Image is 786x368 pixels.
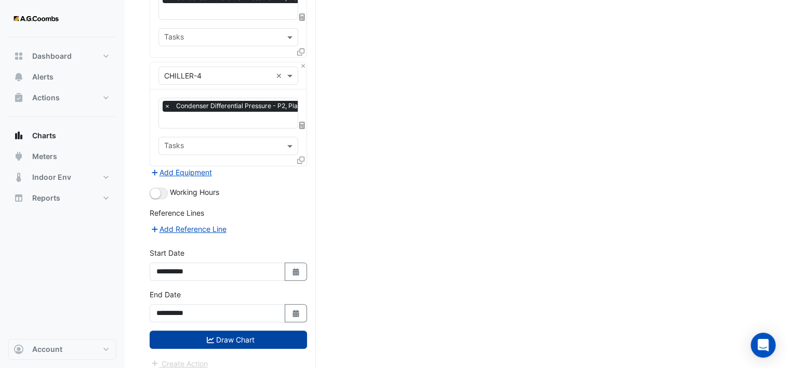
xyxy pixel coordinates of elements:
[150,207,204,218] label: Reference Lines
[300,62,307,69] button: Close
[14,130,24,141] app-icon: Charts
[32,93,60,103] span: Actions
[291,309,301,318] fa-icon: Select Date
[150,223,227,235] button: Add Reference Line
[32,193,60,203] span: Reports
[297,47,304,56] span: Clone Favourites and Tasks from this Equipment to other Equipment
[14,93,24,103] app-icon: Actions
[32,130,56,141] span: Charts
[170,188,219,196] span: Working Hours
[298,121,307,130] span: Choose Function
[174,101,322,111] span: Condenser Differential Pressure - P2, Plantroom
[14,172,24,182] app-icon: Indoor Env
[14,51,24,61] app-icon: Dashboard
[12,8,59,29] img: Company Logo
[297,156,304,165] span: Clone Favourites and Tasks from this Equipment to other Equipment
[32,172,71,182] span: Indoor Env
[751,333,776,358] div: Open Intercom Messenger
[14,193,24,203] app-icon: Reports
[150,331,307,349] button: Draw Chart
[14,151,24,162] app-icon: Meters
[150,289,181,300] label: End Date
[32,151,57,162] span: Meters
[163,31,184,45] div: Tasks
[150,358,208,367] app-escalated-ticket-create-button: Please draw the charts first
[8,46,116,67] button: Dashboard
[32,344,62,354] span: Account
[150,247,184,258] label: Start Date
[8,339,116,360] button: Account
[276,70,285,81] span: Clear
[163,101,172,111] span: ×
[8,188,116,208] button: Reports
[8,146,116,167] button: Meters
[32,51,72,61] span: Dashboard
[8,167,116,188] button: Indoor Env
[32,72,54,82] span: Alerts
[8,67,116,87] button: Alerts
[150,166,212,178] button: Add Equipment
[163,140,184,153] div: Tasks
[14,72,24,82] app-icon: Alerts
[291,267,301,276] fa-icon: Select Date
[298,12,307,21] span: Choose Function
[8,87,116,108] button: Actions
[8,125,116,146] button: Charts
